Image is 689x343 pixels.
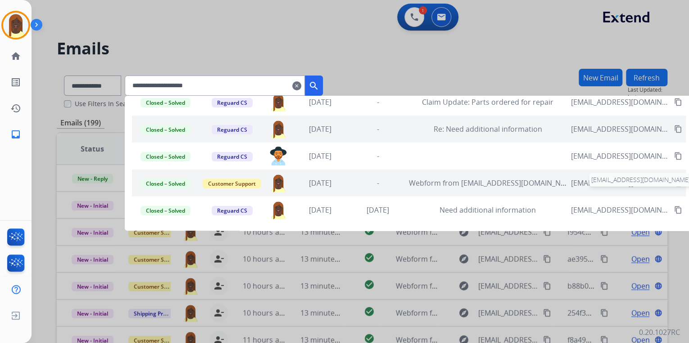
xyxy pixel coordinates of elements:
mat-icon: content_copy [674,98,682,106]
span: Claim Update: Parts ordered for repair [422,97,553,107]
img: avatar [3,13,28,38]
mat-icon: inbox [10,129,21,140]
span: Reguard CS [212,125,253,134]
span: [EMAIL_ADDRESS][DOMAIN_NAME] [571,205,669,215]
span: [EMAIL_ADDRESS][DOMAIN_NAME] [571,97,669,107]
span: [EMAIL_ADDRESS][DOMAIN_NAME] [571,178,669,188]
mat-icon: list_alt [10,77,21,88]
img: agent-avatar [269,174,288,192]
span: [DATE] [309,178,331,188]
span: Reguard CS [212,98,253,107]
span: - [377,97,379,107]
span: [DATE] [367,205,389,215]
mat-icon: home [10,51,21,62]
span: Webform from [EMAIL_ADDRESS][DOMAIN_NAME] on [DATE] [409,178,613,188]
span: Customer Support [203,179,261,188]
img: agent-avatar [269,93,288,111]
span: Closed – Solved [141,179,190,188]
span: Closed – Solved [141,125,190,134]
mat-icon: content_copy [674,206,682,214]
p: 0.20.1027RC [639,327,680,338]
span: Closed – Solved [141,152,190,161]
span: - [377,124,379,134]
span: [DATE] [309,151,331,161]
mat-icon: history [10,103,21,114]
span: [DATE] [309,205,331,215]
mat-icon: content_copy [674,152,682,160]
span: Reguard CS [212,152,253,161]
span: [DATE] [309,97,331,107]
mat-icon: search [308,80,319,91]
img: agent-avatar [269,200,288,219]
span: Reguard CS [212,206,253,215]
img: agent-avatar [269,120,288,138]
img: agent-avatar [269,147,288,165]
span: - [377,178,379,188]
span: [EMAIL_ADDRESS][DOMAIN_NAME] [571,151,669,161]
span: [EMAIL_ADDRESS][DOMAIN_NAME] [571,124,669,134]
span: [DATE] [309,124,331,134]
mat-icon: content_copy [674,125,682,133]
span: Re: Need additional information [434,124,542,134]
span: - [377,151,379,161]
mat-icon: clear [292,80,301,91]
span: Closed – Solved [141,98,190,107]
span: Need additional information [440,205,536,215]
span: Closed – Solved [141,206,190,215]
